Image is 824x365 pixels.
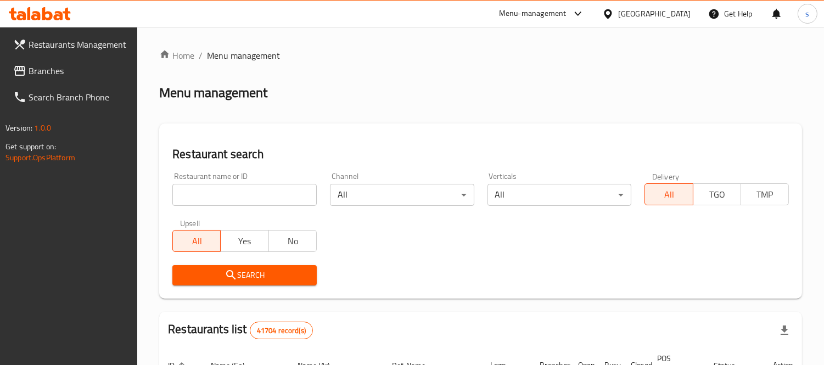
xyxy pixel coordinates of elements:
span: Version: [5,121,32,135]
nav: breadcrumb [159,49,802,62]
span: 1.0.0 [34,121,51,135]
span: Get support on: [5,139,56,154]
span: 41704 record(s) [250,325,312,336]
button: No [268,230,317,252]
button: TGO [693,183,741,205]
div: All [330,184,474,206]
span: Restaurants Management [29,38,129,51]
div: [GEOGRAPHIC_DATA] [618,8,691,20]
a: Branches [4,58,138,84]
button: All [644,183,693,205]
span: All [177,233,216,249]
input: Search for restaurant name or ID.. [172,184,317,206]
div: Menu-management [499,7,567,20]
span: Search [181,268,308,282]
a: Support.OpsPlatform [5,150,75,165]
span: s [805,8,809,20]
a: Search Branch Phone [4,84,138,110]
button: All [172,230,221,252]
h2: Restaurant search [172,146,789,162]
h2: Restaurants list [168,321,313,339]
button: Search [172,265,317,285]
span: Branches [29,64,129,77]
span: No [273,233,312,249]
div: Total records count [250,322,313,339]
span: Yes [225,233,264,249]
div: All [487,184,632,206]
li: / [199,49,203,62]
span: All [649,187,688,203]
button: TMP [741,183,789,205]
button: Yes [220,230,268,252]
span: Menu management [207,49,280,62]
label: Upsell [180,219,200,227]
a: Restaurants Management [4,31,138,58]
a: Home [159,49,194,62]
span: TGO [698,187,737,203]
label: Delivery [652,172,680,180]
div: Export file [771,317,798,344]
span: Search Branch Phone [29,91,129,104]
h2: Menu management [159,84,267,102]
span: TMP [745,187,784,203]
